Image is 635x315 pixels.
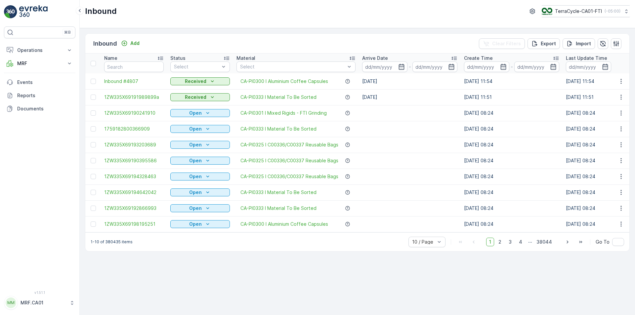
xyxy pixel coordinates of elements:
span: 1ZW335X69198195251 [104,221,164,227]
a: CA-PI0325 I C00336/C00337 Reusable Bags [240,157,338,164]
p: Name [104,55,117,61]
p: Open [189,110,202,116]
button: Operations [4,44,75,57]
img: logo_light-DOdMpM7g.png [19,5,48,19]
td: [DATE] 08:24 [461,200,563,216]
span: 1ZW335X69190241910 [104,110,164,116]
p: ... [528,238,532,246]
div: Toggle Row Selected [91,126,96,132]
div: Toggle Row Selected [91,79,96,84]
span: Go To [596,239,610,245]
td: [DATE] 08:24 [461,105,563,121]
img: TC_BVHiTW6.png [542,8,552,15]
button: Received [170,77,230,85]
p: Inbound [93,39,117,48]
p: TerraCycle-CA01-FTI [555,8,602,15]
a: CA-PI0301 I Mixed Rigids - FTI Grinding [240,110,327,116]
p: Clear Filters [492,40,521,47]
td: [DATE] 08:24 [461,137,563,153]
p: ⌘B [64,30,71,35]
button: Open [170,141,230,149]
a: 1ZW335X69191989899a [104,94,164,100]
button: Export [528,38,560,49]
button: MMMRF.CA01 [4,296,75,310]
a: CA-PI0333 I Material To Be Sorted [240,205,317,212]
p: Open [189,157,202,164]
button: MRF [4,57,75,70]
button: Open [170,109,230,117]
button: Open [170,204,230,212]
a: 1759182800366909 [104,126,164,132]
button: Received [170,93,230,101]
p: Events [17,79,73,86]
input: dd/mm/yyyy [566,61,611,72]
a: Reports [4,89,75,102]
a: CA-PI0300 I Aluminium Coffee Capsules [240,78,328,85]
td: [DATE] [359,73,461,89]
span: 1 [486,238,494,246]
a: CA-PI0300 I Aluminium Coffee Capsules [240,221,328,227]
a: 1ZW335X69194328463 [104,173,164,180]
button: Open [170,220,230,228]
a: Events [4,76,75,89]
p: Select [174,63,220,70]
a: 1ZW335X69193203689 [104,141,164,148]
button: Clear Filters [479,38,525,49]
div: Toggle Row Selected [91,190,96,195]
p: - [511,63,513,71]
p: Reports [17,92,73,99]
p: MRF [17,60,62,67]
p: MRF.CA01 [21,299,66,306]
p: Open [189,173,202,180]
td: [DATE] 08:24 [461,121,563,137]
p: - [409,63,411,71]
p: Status [170,55,186,61]
p: Open [189,126,202,132]
span: 38044 [533,238,555,246]
p: Create Time [464,55,493,61]
p: Open [189,221,202,227]
p: Import [576,40,591,47]
p: Documents [17,105,73,112]
div: Toggle Row Selected [91,95,96,100]
a: 1ZW335X69190395586 [104,157,164,164]
button: Import [563,38,595,49]
a: CA-PI0333 I Material To Be Sorted [240,189,317,196]
p: Inbound [85,6,117,17]
a: CA-PI0333 I Material To Be Sorted [240,126,317,132]
p: Operations [17,47,62,54]
div: Toggle Row Selected [91,110,96,116]
p: Open [189,205,202,212]
td: [DATE] 11:54 [461,73,563,89]
td: [DATE] 08:24 [461,184,563,200]
button: TerraCycle-CA01-FTI(-05:00) [542,5,630,17]
button: Open [170,188,230,196]
span: CA-PI0325 I C00336/C00337 Reusable Bags [240,141,338,148]
div: Toggle Row Selected [91,221,96,227]
div: Toggle Row Selected [91,206,96,211]
div: Toggle Row Selected [91,142,96,147]
a: CA-PI0333 I Material To Be Sorted [240,94,317,100]
p: Select [240,63,345,70]
a: 1ZW335X69194642042 [104,189,164,196]
a: Inbound #4807 [104,78,164,85]
p: Open [189,141,202,148]
p: Received [185,78,206,85]
input: dd/mm/yyyy [514,61,560,72]
span: 3 [506,238,515,246]
a: CA-PI0325 I C00336/C00337 Reusable Bags [240,173,338,180]
input: Search [104,61,164,72]
img: logo [4,5,17,19]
